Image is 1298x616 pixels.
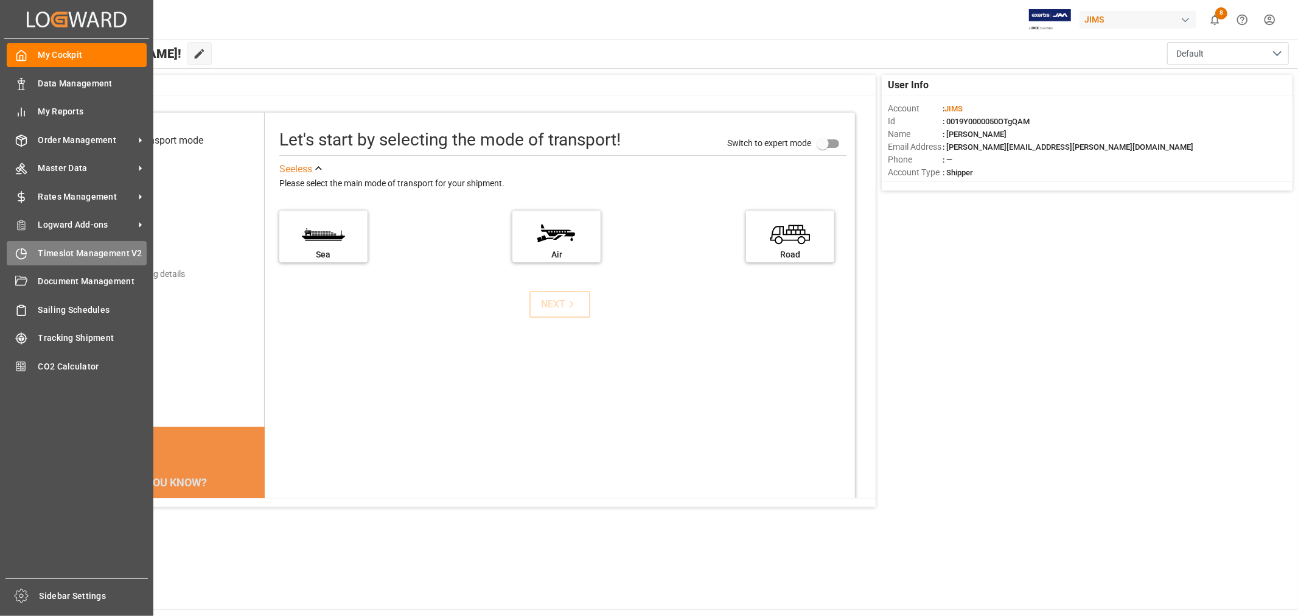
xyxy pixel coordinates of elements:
button: next slide / item [248,495,265,568]
a: My Reports [7,100,147,124]
span: Id [888,115,943,128]
a: Sailing Schedules [7,298,147,321]
span: Sailing Schedules [38,304,147,317]
a: CO2 Calculator [7,354,147,378]
span: CO2 Calculator [38,360,147,373]
a: Data Management [7,71,147,95]
span: Logward Add-ons [38,219,134,231]
div: Let's start by selecting the mode of transport! [279,127,621,153]
a: My Cockpit [7,43,147,67]
a: Tracking Shipment [7,326,147,350]
span: Switch to expert mode [727,138,811,147]
span: : Shipper [943,168,973,177]
div: DID YOU KNOW? [68,469,265,495]
span: Timeslot Management V2 [38,247,147,260]
span: My Reports [38,105,147,118]
span: Email Address [888,141,943,153]
span: Master Data [38,162,134,175]
span: Document Management [38,275,147,288]
span: Rates Management [38,191,134,203]
div: Please select the main mode of transport for your shipment. [279,177,846,191]
span: : [943,104,963,113]
a: Document Management [7,270,147,293]
span: : — [943,155,952,164]
div: NEXT [541,297,578,312]
button: JIMS [1080,8,1201,31]
div: See less [279,162,312,177]
span: Account [888,102,943,115]
img: Exertis%20JAM%20-%20Email%20Logo.jpg_1722504956.jpg [1029,9,1071,30]
button: NEXT [529,291,590,318]
button: show 8 new notifications [1201,6,1229,33]
a: Timeslot Management V2 [7,241,147,265]
span: : [PERSON_NAME] [943,130,1007,139]
div: Sea [285,248,361,261]
span: Tracking Shipment [38,332,147,345]
span: Sidebar Settings [40,590,148,603]
span: Data Management [38,77,147,90]
span: Order Management [38,134,134,147]
span: Hello [PERSON_NAME]! [51,42,181,65]
span: Phone [888,153,943,166]
span: 8 [1215,7,1227,19]
span: Account Type [888,166,943,179]
span: Default [1176,47,1204,60]
span: Name [888,128,943,141]
div: Select transport mode [109,133,203,148]
div: Air [518,248,595,261]
div: JIMS [1080,11,1196,29]
span: : [PERSON_NAME][EMAIL_ADDRESS][PERSON_NAME][DOMAIN_NAME] [943,142,1193,152]
div: In [DATE], carbon dioxide emissions from the European Union's transport sector reached 982 millio... [83,495,250,553]
span: User Info [888,78,929,93]
span: My Cockpit [38,49,147,61]
span: : 0019Y0000050OTgQAM [943,117,1030,126]
div: Road [752,248,828,261]
button: Help Center [1229,6,1256,33]
span: JIMS [944,104,963,113]
button: open menu [1167,42,1289,65]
